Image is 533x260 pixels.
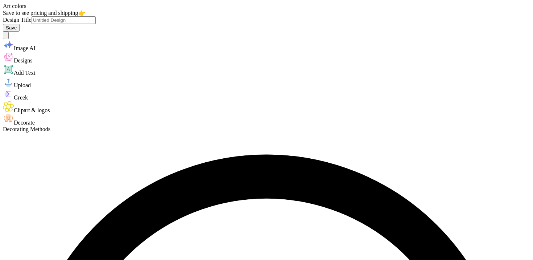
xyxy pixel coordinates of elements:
span: Add Text [14,70,35,76]
div: Art colors [3,3,530,9]
span: Designs [14,57,33,64]
span: Clipart & logos [14,107,50,113]
span: Image AI [14,45,36,51]
button: Save [3,24,20,32]
div: Save to see pricing and shipping [3,9,530,16]
span: Upload [14,82,31,88]
input: Untitled Design [32,16,96,24]
span: Greek [14,94,28,101]
span: 👉 [78,10,86,16]
span: Decorate [14,119,35,126]
label: Design Title [3,17,32,23]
